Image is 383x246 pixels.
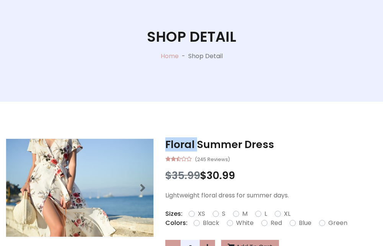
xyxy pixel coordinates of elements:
h3: Floral Summer Dress [165,138,377,151]
a: Home [161,52,179,60]
img: Image [6,139,153,237]
p: Colors: [165,218,187,228]
label: XL [284,209,290,218]
label: White [236,218,254,228]
label: Red [271,218,282,228]
p: Shop Detail [188,52,223,61]
p: Sizes: [165,209,183,218]
p: - [179,52,188,61]
label: XS [198,209,205,218]
span: 30.99 [207,168,235,182]
label: S [222,209,225,218]
label: M [242,209,248,218]
label: L [264,209,267,218]
label: Green [328,218,347,228]
p: Lightweight floral dress for summer days. [165,191,377,200]
label: Black [203,218,219,228]
small: (245 Reviews) [195,154,230,163]
span: $35.99 [165,168,200,182]
label: Blue [299,218,311,228]
h3: $ [165,169,377,182]
h1: Shop Detail [147,28,236,45]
